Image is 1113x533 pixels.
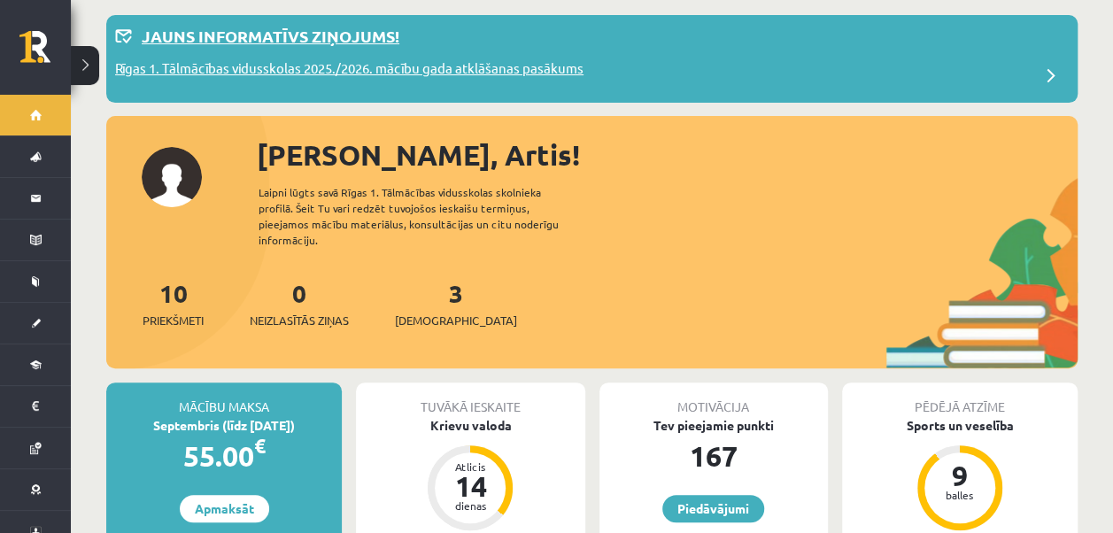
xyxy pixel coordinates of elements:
[933,461,986,490] div: 9
[444,500,497,511] div: dienas
[842,382,1078,416] div: Pēdējā atzīme
[250,277,349,329] a: 0Neizlasītās ziņas
[356,382,584,416] div: Tuvākā ieskaite
[356,416,584,533] a: Krievu valoda Atlicis 14 dienas
[106,382,342,416] div: Mācību maksa
[356,416,584,435] div: Krievu valoda
[444,461,497,472] div: Atlicis
[115,24,1069,94] a: Jauns informatīvs ziņojums! Rīgas 1. Tālmācības vidusskolas 2025./2026. mācību gada atklāšanas pa...
[106,416,342,435] div: Septembris (līdz [DATE])
[250,312,349,329] span: Neizlasītās ziņas
[143,312,204,329] span: Priekšmeti
[180,495,269,522] a: Apmaksāt
[142,24,399,48] p: Jauns informatīvs ziņojums!
[19,31,71,75] a: Rīgas 1. Tālmācības vidusskola
[444,472,497,500] div: 14
[395,277,517,329] a: 3[DEMOGRAPHIC_DATA]
[395,312,517,329] span: [DEMOGRAPHIC_DATA]
[842,416,1078,435] div: Sports un veselība
[143,277,204,329] a: 10Priekšmeti
[599,435,828,477] div: 167
[254,433,266,459] span: €
[115,58,584,83] p: Rīgas 1. Tālmācības vidusskolas 2025./2026. mācību gada atklāšanas pasākums
[933,490,986,500] div: balles
[259,184,590,248] div: Laipni lūgts savā Rīgas 1. Tālmācības vidusskolas skolnieka profilā. Šeit Tu vari redzēt tuvojošo...
[106,435,342,477] div: 55.00
[599,382,828,416] div: Motivācija
[662,495,764,522] a: Piedāvājumi
[257,134,1078,176] div: [PERSON_NAME], Artis!
[842,416,1078,533] a: Sports un veselība 9 balles
[599,416,828,435] div: Tev pieejamie punkti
